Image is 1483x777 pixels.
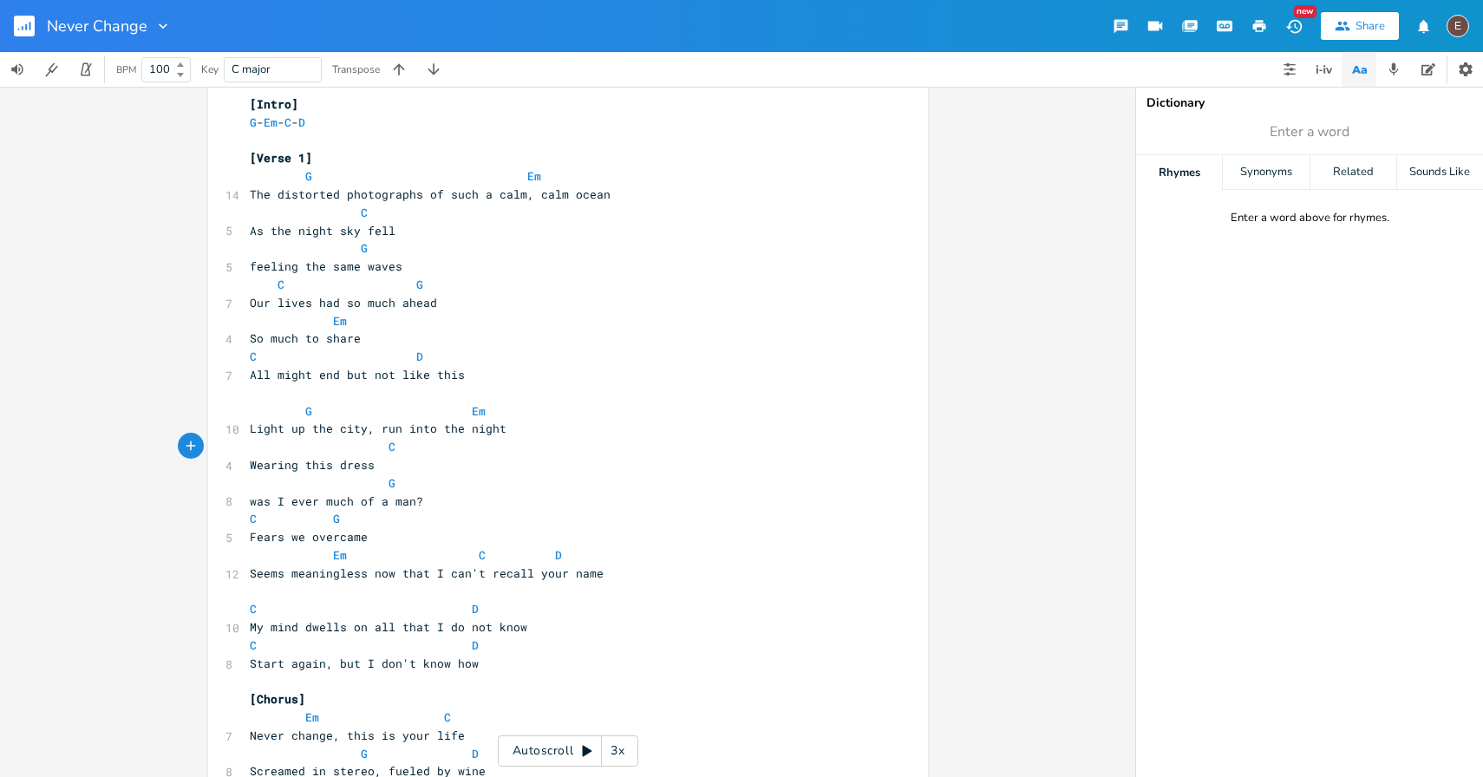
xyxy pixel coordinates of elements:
span: D [555,547,562,563]
span: C major [232,62,271,77]
span: G [361,746,368,761]
span: D [472,746,479,761]
div: Autoscroll [498,735,638,767]
span: feeling the same waves [250,258,402,274]
span: - - - [250,114,305,130]
span: G [305,403,312,419]
div: Transpose [332,64,380,75]
span: C [479,547,486,563]
span: G [416,277,423,292]
span: G [250,114,257,130]
span: My mind dwells on all that I do not know [250,619,527,635]
button: Share [1321,12,1399,40]
span: C [250,511,257,526]
div: Enter a word above for rhymes. [1231,211,1389,225]
span: Fears we overcame [250,529,368,545]
span: C [361,205,368,220]
span: G [333,511,340,526]
span: was I ever much of a man? [250,493,423,509]
span: G [305,168,312,184]
span: As the night sky fell [250,223,409,238]
span: [Chorus] [250,691,305,707]
div: Key [201,64,219,75]
span: Light up the city, run into the night [250,421,506,436]
span: Em [264,114,278,130]
div: Rhymes [1136,155,1222,190]
div: edward [1447,15,1469,37]
span: C [250,349,257,364]
span: G [361,240,368,256]
span: Em [472,403,486,419]
span: C [389,439,395,454]
span: Em [305,709,319,725]
button: New [1277,10,1311,42]
span: Never Change [47,18,147,34]
div: Related [1310,155,1396,190]
span: [Verse 1] [250,150,312,166]
span: D [416,349,423,364]
div: New [1294,5,1316,18]
span: D [472,637,479,653]
span: Start again, but I don't know how [250,656,479,671]
div: Synonyms [1223,155,1309,190]
div: Share [1356,18,1385,34]
span: C [444,709,451,725]
div: Dictionary [1147,97,1473,109]
span: G [389,475,395,491]
span: C [250,637,257,653]
span: Our lives had so much ahead [250,295,437,310]
span: The distorted photographs of such a calm, calm ocean [250,186,611,202]
span: [Intro] [250,96,298,112]
span: Em [333,313,347,329]
span: Wearing this dress [250,457,375,473]
span: Em [527,168,541,184]
span: Never change, this is your life [250,728,465,743]
span: Seems meaningless now that I can't recall your name [250,565,604,581]
span: Enter a word [1270,122,1349,142]
button: E [1447,6,1469,46]
span: So much to share [250,330,361,346]
div: Sounds Like [1397,155,1483,190]
span: D [298,114,305,130]
div: 3x [602,735,633,767]
span: C [278,277,284,292]
span: C [284,114,291,130]
span: C [250,601,257,617]
span: D [472,601,479,617]
div: BPM [116,65,136,75]
span: All might end but not like this [250,367,465,382]
span: Em [333,547,347,563]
